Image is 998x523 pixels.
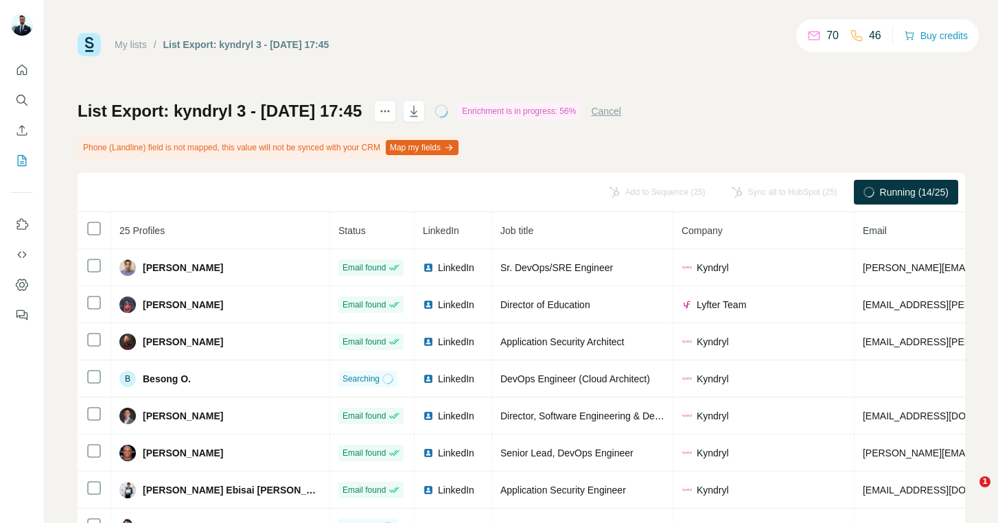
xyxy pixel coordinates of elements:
span: Searching [343,373,380,385]
span: Company [682,225,723,236]
span: Kyndryl [697,335,729,349]
span: LinkedIn [438,446,474,460]
span: Lyfter Team [697,298,746,312]
span: DevOps Engineer (Cloud Architect) [500,373,650,384]
button: actions [374,100,396,122]
div: List Export: kyndryl 3 - [DATE] 17:45 [163,38,329,51]
span: Director, Software Engineering & Devops [500,410,675,421]
button: Use Surfe API [11,242,33,267]
span: Sr. DevOps/SRE Engineer [500,262,613,273]
button: Search [11,88,33,113]
span: 1 [979,476,990,487]
span: Besong O. [143,372,191,386]
img: LinkedIn logo [423,373,434,384]
span: Director of Education [500,299,590,310]
img: LinkedIn logo [423,336,434,347]
span: [PERSON_NAME] [143,261,223,275]
button: Dashboard [11,272,33,297]
img: Avatar [119,445,136,461]
h1: List Export: kyndryl 3 - [DATE] 17:45 [78,100,362,122]
span: LinkedIn [423,225,459,236]
p: 70 [826,27,839,44]
span: Running (14/25) [880,185,949,199]
img: Surfe Logo [78,33,101,56]
img: Avatar [119,259,136,276]
span: Job title [500,225,533,236]
img: company-logo [682,448,693,458]
img: Avatar [119,297,136,313]
span: Kyndryl [697,409,729,423]
button: Buy credits [904,26,968,45]
button: Map my fields [386,140,459,155]
div: Enrichment is in progress: 56% [458,103,580,119]
span: 25 Profiles [119,225,165,236]
div: B [119,371,136,387]
span: [PERSON_NAME] [143,298,223,312]
li: / [154,38,156,51]
span: LinkedIn [438,335,474,349]
button: My lists [11,148,33,173]
span: [PERSON_NAME] [143,446,223,460]
span: [PERSON_NAME] [143,409,223,423]
span: Email found [343,410,386,422]
img: company-logo [682,485,693,496]
span: Email found [343,261,386,274]
span: Kyndryl [697,261,729,275]
span: LinkedIn [438,372,474,386]
img: LinkedIn logo [423,262,434,273]
img: Avatar [119,408,136,424]
img: Avatar [119,334,136,350]
img: company-logo [682,410,693,421]
button: Cancel [591,104,621,118]
span: LinkedIn [438,261,474,275]
span: Email found [343,299,386,311]
span: Application Security Engineer [500,485,626,496]
img: Avatar [119,482,136,498]
img: Avatar [11,14,33,36]
span: Kyndryl [697,446,729,460]
span: LinkedIn [438,298,474,312]
span: Kyndryl [697,483,729,497]
img: LinkedIn logo [423,410,434,421]
span: Status [338,225,366,236]
img: company-logo [682,299,693,310]
img: company-logo [682,262,693,273]
p: 46 [869,27,881,44]
img: LinkedIn logo [423,485,434,496]
span: Email found [343,336,386,348]
span: Email found [343,484,386,496]
button: Quick start [11,58,33,82]
button: Enrich CSV [11,118,33,143]
a: My lists [115,39,147,50]
span: [PERSON_NAME] [143,335,223,349]
button: Feedback [11,303,33,327]
img: company-logo [682,373,693,384]
span: Email [863,225,887,236]
span: Email found [343,447,386,459]
span: [PERSON_NAME] Ebisai [PERSON_NAME] [143,483,321,497]
span: Senior Lead, DevOps Engineer [500,448,634,458]
span: LinkedIn [438,409,474,423]
iframe: Intercom live chat [951,476,984,509]
img: LinkedIn logo [423,299,434,310]
img: LinkedIn logo [423,448,434,458]
span: Application Security Architect [500,336,625,347]
span: LinkedIn [438,483,474,497]
img: company-logo [682,336,693,347]
span: Kyndryl [697,372,729,386]
div: Phone (Landline) field is not mapped, this value will not be synced with your CRM [78,136,461,159]
button: Use Surfe on LinkedIn [11,212,33,237]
